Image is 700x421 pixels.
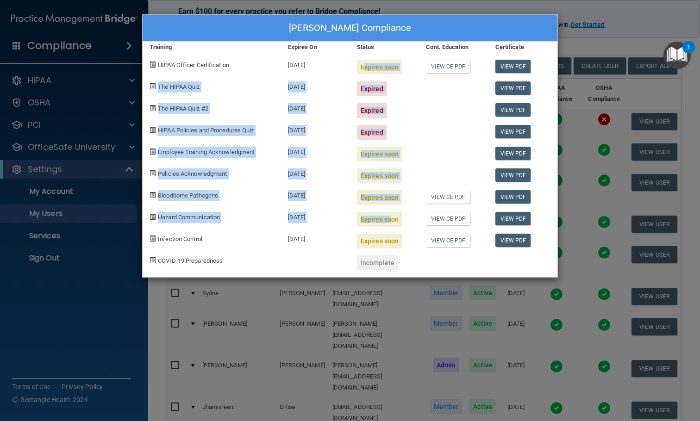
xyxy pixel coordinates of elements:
div: [PERSON_NAME] Compliance [143,15,557,42]
div: [DATE] [281,96,350,118]
span: Employee Training Acknowledgment [158,149,255,155]
a: View CE PDF [426,212,470,225]
div: Expires soon [357,234,402,248]
div: Training [143,42,281,53]
div: Expires soon [357,212,402,227]
div: Incomplete [357,255,398,270]
a: View PDF [495,125,531,138]
a: View PDF [495,212,531,225]
span: COVID-19 Preparedness [158,257,223,264]
span: Infection Control [158,235,202,242]
div: [DATE] [281,205,350,227]
span: Bloodborne Pathogens [158,192,218,199]
div: Expires soon [357,168,402,183]
a: View PDF [495,190,531,204]
button: Open Resource Center, 1 new notification [663,42,691,69]
a: View PDF [495,81,531,95]
div: Expires soon [357,147,402,161]
div: Expired [357,81,387,96]
a: View PDF [495,168,531,182]
div: Expires soon [357,60,402,74]
div: Expires soon [357,190,402,205]
div: [DATE] [281,140,350,161]
div: Expired [357,125,387,140]
a: View PDF [495,60,531,73]
a: View CE PDF [426,234,470,247]
span: The HIPAA Quiz #2 [158,105,208,112]
div: [DATE] [281,183,350,205]
a: View CE PDF [426,190,470,204]
div: [DATE] [281,118,350,140]
span: HIPAA Policies and Procedures Quiz [158,127,254,134]
span: The HIPAA Quiz [158,83,200,90]
a: View CE PDF [426,60,470,73]
div: Cont. Education [419,42,488,53]
a: View PDF [495,147,531,160]
span: Policies Acknowledgment [158,170,227,177]
div: [DATE] [281,161,350,183]
span: HIPAA Officer Certification [158,62,229,68]
a: View PDF [495,234,531,247]
a: View PDF [495,103,531,117]
span: Hazard Communication [158,214,220,221]
div: Status [350,42,419,53]
div: 1 [687,47,690,59]
div: [DATE] [281,53,350,74]
div: [DATE] [281,74,350,96]
div: Expired [357,103,387,118]
div: [DATE] [281,227,350,248]
div: Certificate [488,42,557,53]
div: Expires On [281,42,350,53]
